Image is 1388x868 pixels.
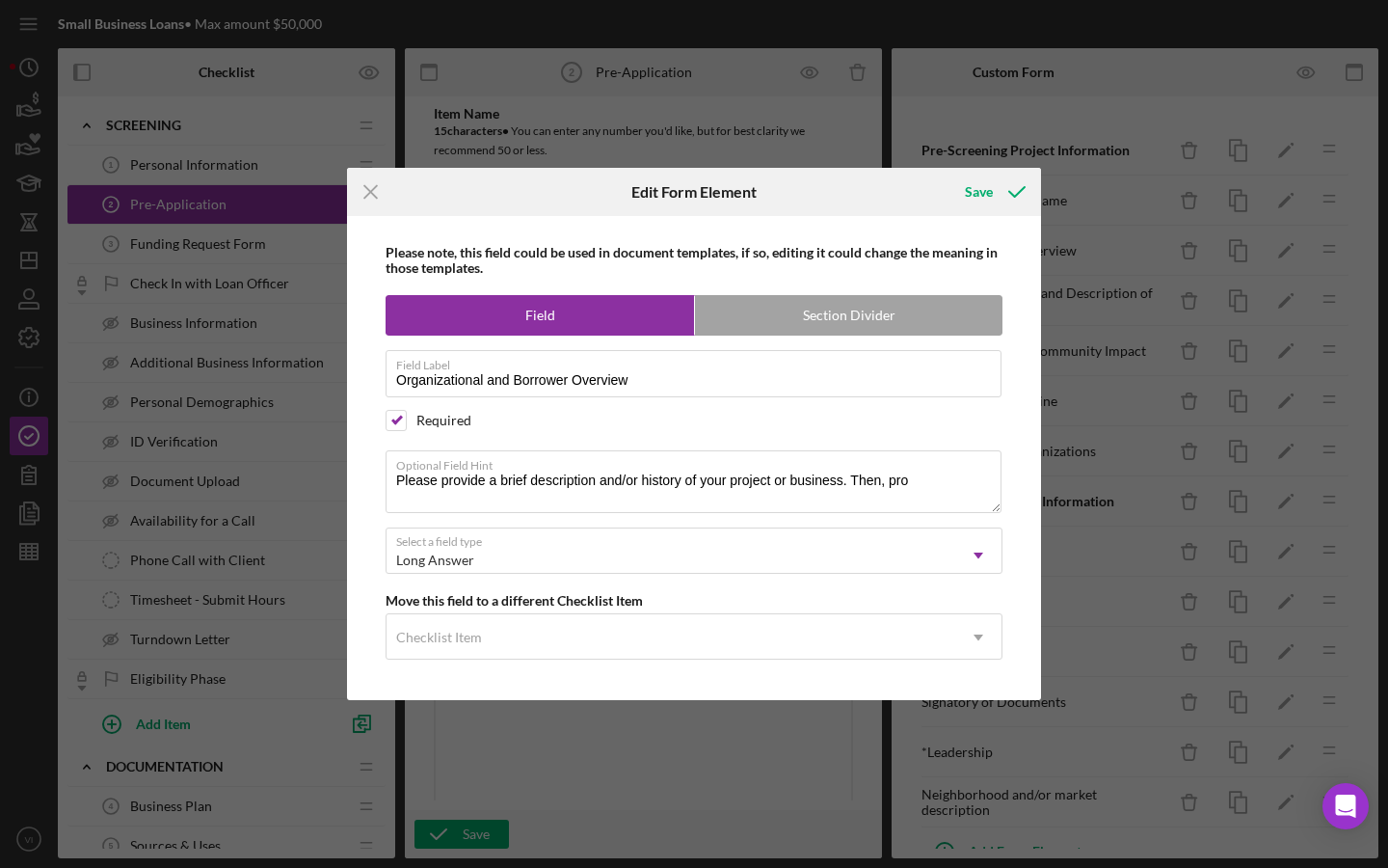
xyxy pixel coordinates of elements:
div: Save [965,173,993,211]
label: Field [387,296,694,335]
b: Please note, this field could be used in document templates, if so, editing it could change the m... [386,244,998,276]
div: Checklist Item [396,630,482,645]
label: Field Label [396,351,1001,372]
div: Required [416,413,471,428]
h6: Edit Form Element [631,183,757,201]
textarea: Please provide a brief description and/or history of your project or business. Then, pro [386,450,1001,512]
label: Section Divider [695,296,1002,335]
div: Open Intercom Messenger [1322,783,1369,829]
label: Optional Field Hint [396,451,1001,473]
b: Move this field to a different Checklist Item [386,592,643,609]
div: Long Answer [396,553,474,568]
button: Save [946,173,1041,211]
